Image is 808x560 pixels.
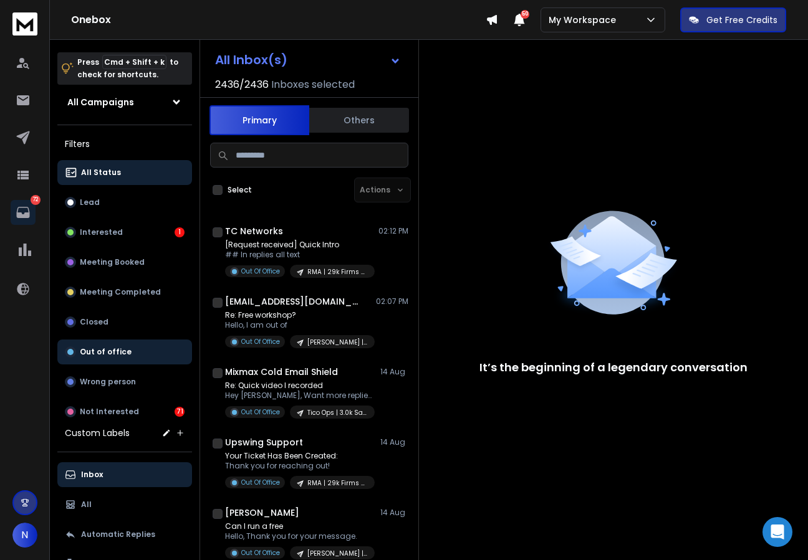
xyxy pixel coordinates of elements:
[102,55,166,69] span: Cmd + Shift + k
[225,250,375,260] p: ## In replies all text
[12,523,37,548] button: N
[57,492,192,517] button: All
[57,280,192,305] button: Meeting Completed
[80,287,161,297] p: Meeting Completed
[81,470,103,480] p: Inbox
[225,240,375,250] p: [Request received] Quick Intro
[307,478,367,488] p: RMA | 29k Firms (General Team Info)
[80,377,136,387] p: Wrong person
[225,521,375,531] p: Can I run a free
[80,347,132,357] p: Out of office
[225,320,375,330] p: Hello, I am out of
[380,437,408,447] p: 14 Aug
[225,366,338,378] h1: Mixmax Cold Email Shield
[307,267,367,277] p: RMA | 29k Firms (General Team Info)
[376,297,408,306] p: 02:07 PM
[57,190,192,215] button: Lead
[241,478,280,487] p: Out Of Office
[57,369,192,394] button: Wrong person
[81,529,155,539] p: Automatic Replies
[57,399,192,424] button: Not Interested71
[57,462,192,487] button: Inbox
[81,500,92,510] p: All
[81,168,121,178] p: All Status
[31,195,41,205] p: 72
[57,220,192,245] button: Interested1
[307,338,367,347] p: [PERSON_NAME] | [GEOGRAPHIC_DATA]-Spain Workshop Campaign 16.5k
[57,310,192,335] button: Closed
[271,77,355,92] h3: Inboxes selected
[67,96,134,108] h1: All Campaigns
[479,359,748,376] p: It’s the beginning of a legendary conversation
[80,257,145,267] p: Meeting Booked
[680,7,786,32] button: Get Free Credits
[241,337,280,346] p: Out Of Office
[205,47,411,72] button: All Inbox(s)
[225,506,299,519] h1: [PERSON_NAME]
[225,461,375,471] p: Thank you for reaching out!
[80,407,139,417] p: Not Interested
[175,407,185,417] div: 71
[57,90,192,115] button: All Campaigns
[521,10,529,19] span: 50
[225,451,375,461] p: Your Ticket Has Been Created:
[225,381,375,391] p: Re: Quick video I recorded
[225,436,303,448] h1: Upswing Support
[57,522,192,547] button: Automatic Replies
[307,549,367,558] p: [PERSON_NAME] | [GEOGRAPHIC_DATA]-Spain Workshop Campaign 16.5k
[65,427,130,439] h3: Custom Labels
[57,135,192,153] h3: Filters
[228,185,252,195] label: Select
[225,225,283,237] h1: TC Networks
[57,160,192,185] button: All Status
[307,408,367,417] p: Tico Ops | 3.0k Salesforce C-suites
[225,531,375,541] p: Hello, Thank you for your message.
[225,310,375,320] p: Re: Free workshop?
[57,339,192,364] button: Out of office
[215,54,287,66] h1: All Inbox(s)
[71,12,486,27] h1: Onebox
[241,267,280,276] p: Out Of Office
[57,250,192,275] button: Meeting Booked
[77,56,178,81] p: Press to check for shortcuts.
[209,105,309,135] button: Primary
[380,508,408,518] p: 14 Aug
[241,407,280,417] p: Out Of Office
[706,14,777,26] p: Get Free Credits
[80,317,108,327] p: Closed
[762,517,792,547] div: Open Intercom Messenger
[241,548,280,558] p: Out Of Office
[225,295,362,308] h1: [EMAIL_ADDRESS][DOMAIN_NAME]
[380,367,408,377] p: 14 Aug
[11,200,36,225] a: 72
[80,197,100,207] p: Lead
[549,14,621,26] p: My Workspace
[175,227,185,237] div: 1
[225,391,375,401] p: Hey [PERSON_NAME], Want more replies to
[12,12,37,36] img: logo
[309,107,409,134] button: Others
[378,226,408,236] p: 02:12 PM
[215,77,269,92] span: 2436 / 2436
[80,227,123,237] p: Interested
